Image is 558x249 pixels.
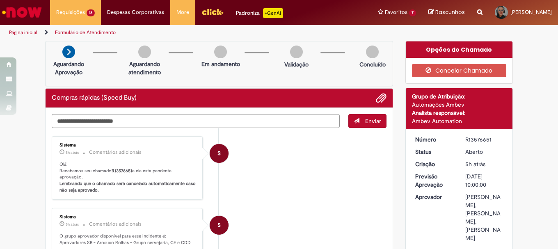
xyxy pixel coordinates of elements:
[366,46,379,58] img: img-circle-grey.png
[412,117,507,125] div: Ambev Automation
[59,180,197,193] b: Lembrando que o chamado será cancelado automaticamente caso não seja aprovado.
[66,150,79,155] span: 5h atrás
[365,117,381,125] span: Enviar
[406,41,513,58] div: Opções do Chamado
[66,222,79,227] span: 5h atrás
[348,114,386,128] button: Enviar
[66,222,79,227] time: 29/09/2025 12:42:15
[412,92,507,101] div: Grupo de Atribuição:
[89,221,142,228] small: Comentários adicionais
[59,161,196,194] p: Olá! Recebemos seu chamado e ele esta pendente aprovação.
[290,46,303,58] img: img-circle-grey.png
[385,8,407,16] span: Favoritos
[9,29,37,36] a: Página inicial
[125,60,165,76] p: Aguardando atendimento
[412,109,507,117] div: Analista responsável:
[52,94,137,102] h2: Compras rápidas (Speed Buy) Histórico de tíquete
[236,8,283,18] div: Padroniza
[376,93,386,103] button: Adicionar anexos
[89,149,142,156] small: Comentários adicionais
[465,148,503,156] div: Aberto
[59,233,196,246] p: O grupo aprovador disponível para esse incidente é: Aprovadores SB - Arosuco Rolhas - Grupo cerve...
[217,144,221,163] span: S
[409,135,460,144] dt: Número
[87,9,95,16] span: 18
[465,172,503,189] div: [DATE] 10:00:00
[210,144,229,163] div: System
[263,8,283,18] p: +GenAi
[49,60,89,76] p: Aguardando Aprovação
[66,150,79,155] time: 29/09/2025 12:42:18
[214,46,227,58] img: img-circle-grey.png
[359,60,386,69] p: Concluído
[201,6,224,18] img: click_logo_yellow_360x200.png
[409,148,460,156] dt: Status
[465,193,503,242] div: [PERSON_NAME], [PERSON_NAME], [PERSON_NAME]
[210,216,229,235] div: System
[217,215,221,235] span: S
[201,60,240,68] p: Em andamento
[59,215,196,219] div: Sistema
[6,25,366,40] ul: Trilhas de página
[412,101,507,109] div: Automações Ambev
[435,8,465,16] span: Rascunhos
[138,46,151,58] img: img-circle-grey.png
[465,160,485,168] span: 5h atrás
[412,64,507,77] button: Cancelar Chamado
[465,160,503,168] div: 29/09/2025 12:42:06
[52,114,340,128] textarea: Digite sua mensagem aqui...
[409,160,460,168] dt: Criação
[56,8,85,16] span: Requisições
[510,9,552,16] span: [PERSON_NAME]
[409,9,416,16] span: 7
[284,60,309,69] p: Validação
[176,8,189,16] span: More
[62,46,75,58] img: arrow-next.png
[465,160,485,168] time: 29/09/2025 12:42:06
[112,168,132,174] b: R13576651
[409,172,460,189] dt: Previsão Aprovação
[107,8,164,16] span: Despesas Corporativas
[59,143,196,148] div: Sistema
[1,4,43,21] img: ServiceNow
[428,9,465,16] a: Rascunhos
[55,29,116,36] a: Formulário de Atendimento
[409,193,460,201] dt: Aprovador
[465,135,503,144] div: R13576651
